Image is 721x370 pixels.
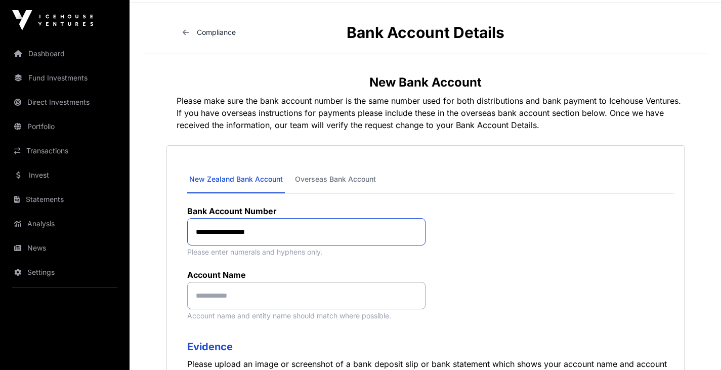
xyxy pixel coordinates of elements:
h1: New Bank Account [166,74,685,91]
label: Bank Account Number [187,206,426,216]
a: Analysis [8,213,121,235]
a: Portfolio [8,115,121,138]
a: News [8,237,121,259]
iframe: Chat Widget [670,321,721,370]
img: Icehouse Ventures Logo [12,10,93,30]
a: Dashboard [8,43,121,65]
span: Please enter numerals and hyphens only. [187,248,322,256]
a: Invest [8,164,121,186]
a: Transactions [8,140,121,162]
a: New Zealand Bank Account [187,166,285,193]
a: Direct Investments [8,91,121,113]
h3: Evidence [187,340,674,354]
a: Statements [8,188,121,211]
nav: Tabs [187,166,674,193]
p: Please make sure the bank account number is the same number used for both distributions and bank ... [177,95,685,131]
a: Overseas Bank Account [293,166,378,193]
a: Settings [8,261,121,283]
h1: Bank Account Details [142,23,709,42]
span: Compliance [197,28,236,36]
label: Account Name [187,270,426,280]
a: Fund Investments [8,67,121,89]
a: Compliance [183,28,236,36]
span: Account name and entity name should match where possible. [187,311,391,320]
